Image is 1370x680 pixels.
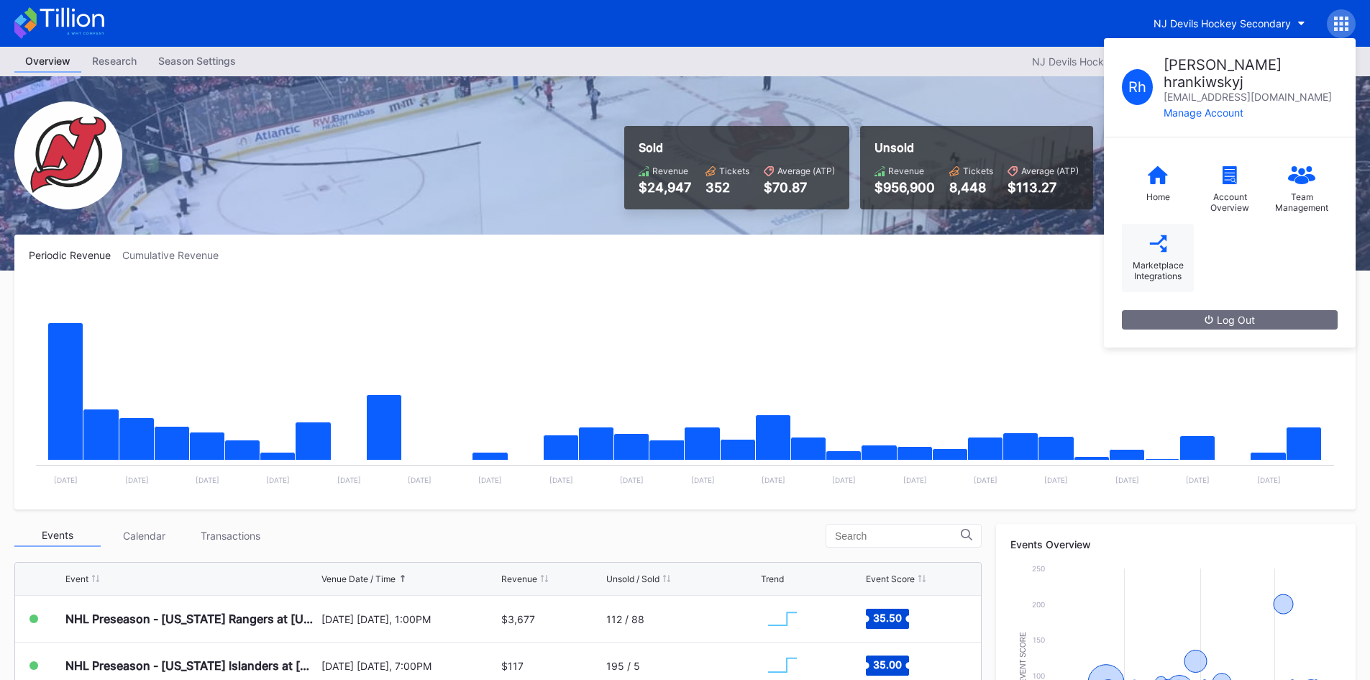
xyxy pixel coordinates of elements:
[147,50,247,71] div: Season Settings
[1154,17,1291,30] div: NJ Devils Hockey Secondary
[1205,314,1255,326] div: Log Out
[1032,600,1045,609] text: 200
[14,525,101,547] div: Events
[501,613,535,625] div: $3,677
[29,279,1341,495] svg: Chart title
[691,476,715,484] text: [DATE]
[963,166,993,176] div: Tickets
[762,476,785,484] text: [DATE]
[949,180,993,195] div: 8,448
[866,574,915,584] div: Event Score
[888,166,924,176] div: Revenue
[1032,55,1197,68] div: NJ Devils Hockey Secondary 2025
[873,612,902,624] text: 35.50
[832,476,856,484] text: [DATE]
[337,476,361,484] text: [DATE]
[764,180,835,195] div: $70.87
[1033,671,1045,680] text: 100
[620,476,644,484] text: [DATE]
[122,249,230,261] div: Cumulative Revenue
[1010,538,1341,550] div: Events Overview
[1146,191,1170,202] div: Home
[761,601,804,637] svg: Chart title
[606,574,659,584] div: Unsold / Sold
[14,101,122,209] img: NJ_Devils_Hockey_Secondary.png
[874,140,1079,155] div: Unsold
[1021,166,1079,176] div: Average (ATP)
[1186,476,1210,484] text: [DATE]
[125,476,149,484] text: [DATE]
[874,180,935,195] div: $956,900
[761,574,784,584] div: Trend
[652,166,688,176] div: Revenue
[81,50,147,73] a: Research
[1164,56,1338,91] div: [PERSON_NAME] hrankiwskyj
[1115,476,1139,484] text: [DATE]
[1164,106,1338,119] div: Manage Account
[1008,180,1079,195] div: $113.27
[1122,310,1338,330] button: Log Out
[1025,52,1218,71] button: NJ Devils Hockey Secondary 2025
[501,660,524,672] div: $117
[835,530,961,542] input: Search
[321,574,396,584] div: Venue Date / Time
[29,249,122,261] div: Periodic Revenue
[719,166,749,176] div: Tickets
[777,166,835,176] div: Average (ATP)
[14,50,81,73] a: Overview
[903,476,927,484] text: [DATE]
[478,476,502,484] text: [DATE]
[705,180,749,195] div: 352
[101,525,187,547] div: Calendar
[606,660,640,672] div: 195 / 5
[1044,476,1068,484] text: [DATE]
[639,140,835,155] div: Sold
[1143,10,1316,37] button: NJ Devils Hockey Secondary
[321,660,498,672] div: [DATE] [DATE], 7:00PM
[1201,191,1259,213] div: Account Overview
[196,476,219,484] text: [DATE]
[266,476,290,484] text: [DATE]
[501,574,537,584] div: Revenue
[81,50,147,71] div: Research
[1164,91,1338,103] div: [EMAIL_ADDRESS][DOMAIN_NAME]
[606,613,644,625] div: 112 / 88
[1129,260,1187,281] div: Marketplace Integrations
[549,476,573,484] text: [DATE]
[1273,191,1330,213] div: Team Management
[187,525,273,547] div: Transactions
[54,476,78,484] text: [DATE]
[1122,69,1153,105] div: R h
[639,180,691,195] div: $24,947
[408,476,431,484] text: [DATE]
[65,658,318,673] div: NHL Preseason - [US_STATE] Islanders at [US_STATE] Devils
[974,476,997,484] text: [DATE]
[321,613,498,625] div: [DATE] [DATE], 1:00PM
[65,574,88,584] div: Event
[873,658,902,671] text: 35.00
[1033,635,1045,644] text: 150
[65,612,318,626] div: NHL Preseason - [US_STATE] Rangers at [US_STATE] Devils
[1257,476,1281,484] text: [DATE]
[147,50,247,73] a: Season Settings
[1032,564,1045,573] text: 250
